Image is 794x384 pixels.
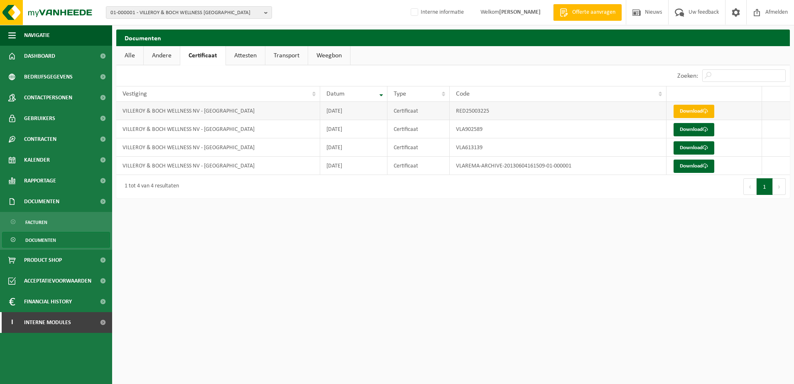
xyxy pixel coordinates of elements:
[265,46,308,65] a: Transport
[24,271,91,291] span: Acceptatievoorwaarden
[24,25,50,46] span: Navigatie
[24,129,56,150] span: Contracten
[409,6,464,19] label: Interne informatie
[450,102,667,120] td: RED25003225
[106,6,272,19] button: 01-000001 - VILLEROY & BOCH WELLNESS [GEOGRAPHIC_DATA]
[116,157,320,175] td: VILLEROY & BOCH WELLNESS NV - [GEOGRAPHIC_DATA]
[387,138,450,157] td: Certificaat
[674,160,714,173] a: Download
[308,46,350,65] a: Weegbon
[387,157,450,175] td: Certificaat
[2,232,110,248] a: Documenten
[320,120,387,138] td: [DATE]
[320,157,387,175] td: [DATE]
[226,46,265,65] a: Attesten
[456,91,470,97] span: Code
[144,46,180,65] a: Andere
[110,7,261,19] span: 01-000001 - VILLEROY & BOCH WELLNESS [GEOGRAPHIC_DATA]
[450,157,667,175] td: VLAREMA-ARCHIVE-20130604161509-01-000001
[450,138,667,157] td: VLA613139
[116,138,320,157] td: VILLEROY & BOCH WELLNESS NV - [GEOGRAPHIC_DATA]
[553,4,622,21] a: Offerte aanvragen
[24,191,59,212] span: Documenten
[116,30,790,46] h2: Documenten
[120,179,179,194] div: 1 tot 4 van 4 resultaten
[674,123,714,136] a: Download
[674,141,714,155] a: Download
[743,178,757,195] button: Previous
[24,312,71,333] span: Interne modules
[116,102,320,120] td: VILLEROY & BOCH WELLNESS NV - [GEOGRAPHIC_DATA]
[25,232,56,248] span: Documenten
[24,250,62,271] span: Product Shop
[25,214,47,230] span: Facturen
[24,150,50,170] span: Kalender
[450,120,667,138] td: VLA902589
[757,178,773,195] button: 1
[180,46,225,65] a: Certificaat
[24,108,55,129] span: Gebruikers
[24,46,55,66] span: Dashboard
[116,120,320,138] td: VILLEROY & BOCH WELLNESS NV - [GEOGRAPHIC_DATA]
[320,138,387,157] td: [DATE]
[24,66,73,87] span: Bedrijfsgegevens
[499,9,541,15] strong: [PERSON_NAME]
[326,91,345,97] span: Datum
[24,291,72,312] span: Financial History
[570,8,618,17] span: Offerte aanvragen
[116,46,143,65] a: Alle
[387,120,450,138] td: Certificaat
[773,178,786,195] button: Next
[123,91,147,97] span: Vestiging
[24,87,72,108] span: Contactpersonen
[2,214,110,230] a: Facturen
[387,102,450,120] td: Certificaat
[394,91,406,97] span: Type
[8,312,16,333] span: I
[677,73,698,79] label: Zoeken:
[320,102,387,120] td: [DATE]
[24,170,56,191] span: Rapportage
[674,105,714,118] a: Download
